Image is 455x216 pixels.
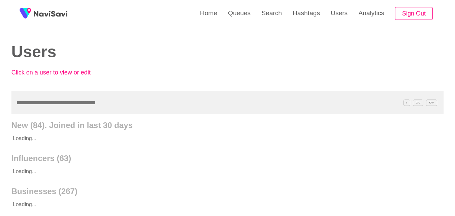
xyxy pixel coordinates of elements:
[11,154,444,163] h2: Influencers (63)
[11,69,160,76] p: Click on a user to view or edit
[11,196,400,213] p: Loading...
[403,99,410,106] span: /
[34,10,67,17] img: fireSpot
[11,163,400,180] p: Loading...
[11,121,444,130] h2: New (84). Joined in last 30 days
[426,99,437,106] span: C^K
[11,43,218,61] h2: Users
[11,187,444,196] h2: Businesses (267)
[413,99,424,106] span: C^J
[11,130,400,147] p: Loading...
[17,5,34,22] img: fireSpot
[395,7,433,20] button: Sign Out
